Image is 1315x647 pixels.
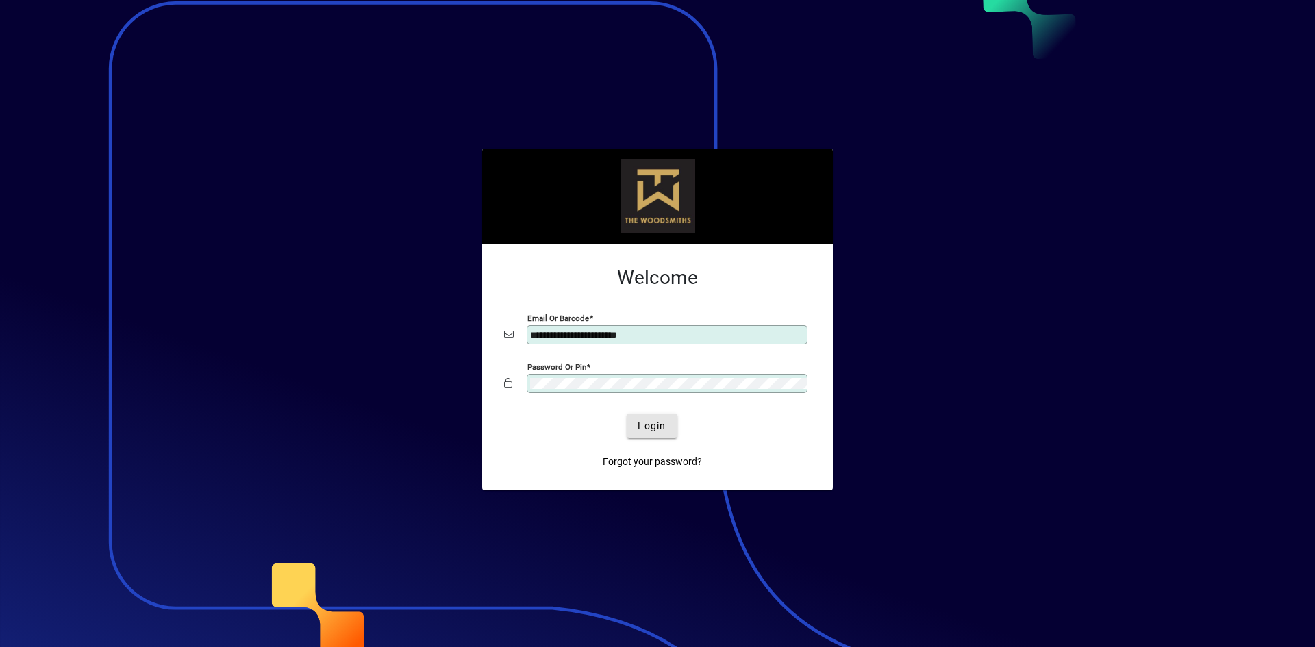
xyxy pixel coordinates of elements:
button: Login [627,414,677,438]
a: Forgot your password? [597,449,707,474]
mat-label: Password or Pin [527,362,586,372]
span: Login [638,419,666,433]
span: Forgot your password? [603,455,702,469]
mat-label: Email or Barcode [527,314,589,323]
h2: Welcome [504,266,811,290]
